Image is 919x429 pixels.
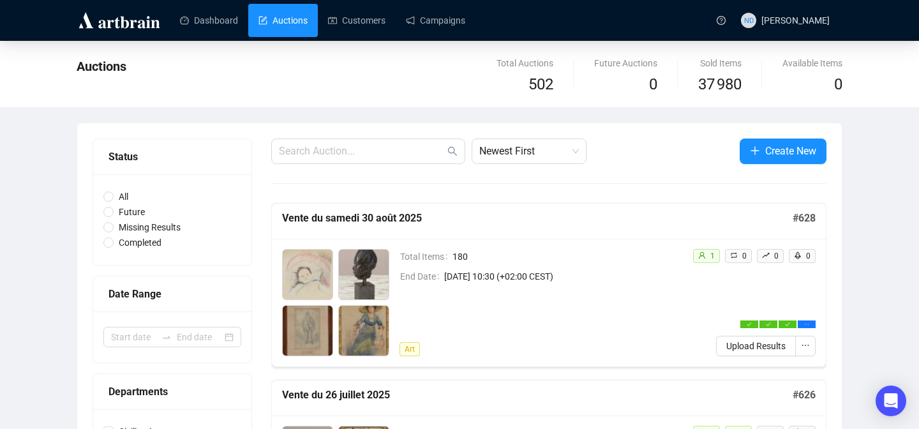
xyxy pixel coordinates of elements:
h5: Vente du 26 juillet 2025 [282,388,793,403]
button: Upload Results [716,336,796,356]
span: check [766,322,771,327]
img: 1_1.jpg [283,250,332,299]
div: Total Auctions [497,56,553,70]
span: Auctions [77,59,126,74]
img: 4_1.jpg [339,306,389,356]
span: check [785,322,790,327]
span: 1 [710,252,715,260]
span: ellipsis [801,341,810,350]
input: End date [177,330,222,344]
span: ND [743,15,753,26]
span: retweet [730,252,738,259]
a: Vente du samedi 30 août 2025#628Total Items180End Date[DATE] 10:30 (+02:00 CEST)Artuser1retweet0r... [271,203,826,367]
span: to [161,332,172,342]
span: swap-right [161,332,172,342]
div: Open Intercom Messenger [876,386,906,416]
span: [PERSON_NAME] [761,15,830,26]
div: Departments [108,384,236,400]
span: 37 980 [698,73,742,97]
span: Upload Results [726,339,786,353]
span: Completed [114,236,167,250]
h5: Vente du samedi 30 août 2025 [282,211,793,226]
div: Sold Items [698,56,742,70]
span: Total Items [400,250,452,264]
span: user [698,252,706,259]
span: 0 [806,252,811,260]
h5: # 626 [793,388,816,403]
img: 3_1.jpg [283,306,332,356]
span: 180 [452,250,682,264]
span: 0 [649,75,657,93]
div: Date Range [108,286,236,302]
div: Available Items [782,56,842,70]
input: Search Auction... [279,144,445,159]
span: 502 [528,75,553,93]
span: Art [400,342,420,356]
span: question-circle [717,16,726,25]
span: Missing Results [114,220,186,234]
span: check [747,322,752,327]
span: 0 [774,252,779,260]
div: Status [108,149,236,165]
span: plus [750,146,760,156]
span: 0 [742,252,747,260]
button: Create New [740,139,826,164]
img: 2_1.jpg [339,250,389,299]
span: rise [762,252,770,259]
a: Auctions [258,4,308,37]
span: [DATE] 10:30 (+02:00 CEST) [444,269,682,283]
span: Create New [765,143,816,159]
span: Newest First [479,139,579,163]
span: Future [114,205,150,219]
a: Campaigns [406,4,465,37]
img: logo [77,10,162,31]
span: 0 [834,75,842,93]
h5: # 628 [793,211,816,226]
div: Future Auctions [594,56,657,70]
a: Dashboard [180,4,238,37]
span: All [114,190,133,204]
span: ellipsis [804,322,809,327]
input: Start date [111,330,156,344]
a: Customers [328,4,385,37]
span: rocket [794,252,802,259]
span: search [447,146,458,156]
span: End Date [400,269,444,283]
